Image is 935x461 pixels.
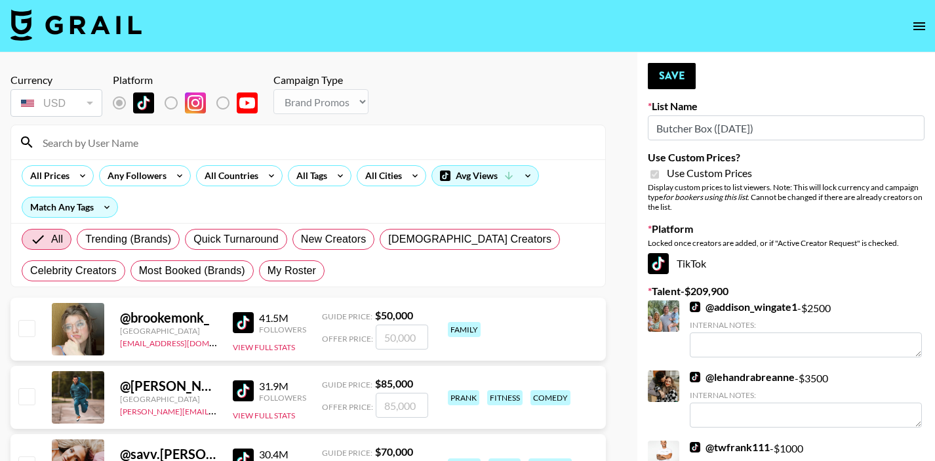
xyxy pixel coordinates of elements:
[273,73,368,87] div: Campaign Type
[375,309,413,321] strong: $ 50,000
[120,326,217,336] div: [GEOGRAPHIC_DATA]
[237,92,258,113] img: YouTube
[648,253,925,274] div: TikTok
[648,182,925,212] div: Display custom prices to list viewers. Note: This will lock currency and campaign type . Cannot b...
[690,302,700,312] img: TikTok
[690,320,922,330] div: Internal Notes:
[120,336,252,348] a: [EMAIL_ADDRESS][DOMAIN_NAME]
[648,222,925,235] label: Platform
[663,192,747,202] em: for bookers using this list
[113,89,268,117] div: List locked to TikTok.
[120,404,314,416] a: [PERSON_NAME][EMAIL_ADDRESS][DOMAIN_NAME]
[301,231,367,247] span: New Creators
[22,197,117,217] div: Match Any Tags
[288,166,330,186] div: All Tags
[487,390,523,405] div: fitness
[193,231,279,247] span: Quick Turnaround
[233,380,254,401] img: TikTok
[13,92,100,115] div: USD
[648,238,925,248] div: Locked once creators are added, or if "Active Creator Request" is checked.
[906,13,932,39] button: open drawer
[185,92,206,113] img: Instagram
[690,372,700,382] img: TikTok
[120,310,217,326] div: @ brookemonk_
[35,132,597,153] input: Search by User Name
[322,448,372,458] span: Guide Price:
[648,253,669,274] img: TikTok
[690,441,770,454] a: @twfrank111
[268,263,316,279] span: My Roster
[113,73,268,87] div: Platform
[233,342,295,352] button: View Full Stats
[133,92,154,113] img: TikTok
[690,371,922,428] div: - $ 3500
[322,402,373,412] span: Offer Price:
[322,380,372,390] span: Guide Price:
[259,393,306,403] div: Followers
[51,231,63,247] span: All
[376,325,428,350] input: 50,000
[648,285,925,298] label: Talent - $ 209,900
[432,166,538,186] div: Avg Views
[10,73,102,87] div: Currency
[233,312,254,333] img: TikTok
[448,390,479,405] div: prank
[259,311,306,325] div: 41.5M
[690,390,922,400] div: Internal Notes:
[120,394,217,404] div: [GEOGRAPHIC_DATA]
[322,334,373,344] span: Offer Price:
[322,311,372,321] span: Guide Price:
[648,63,696,89] button: Save
[667,167,752,180] span: Use Custom Prices
[690,442,700,452] img: TikTok
[357,166,405,186] div: All Cities
[648,151,925,164] label: Use Custom Prices?
[448,322,481,337] div: family
[259,380,306,393] div: 31.9M
[120,378,217,394] div: @ [PERSON_NAME].[PERSON_NAME]
[233,411,295,420] button: View Full Stats
[30,263,117,279] span: Celebrity Creators
[139,263,245,279] span: Most Booked (Brands)
[388,231,551,247] span: [DEMOGRAPHIC_DATA] Creators
[376,393,428,418] input: 85,000
[530,390,570,405] div: comedy
[22,166,72,186] div: All Prices
[197,166,261,186] div: All Countries
[690,371,795,384] a: @lehandrabreanne
[648,100,925,113] label: List Name
[100,166,169,186] div: Any Followers
[259,325,306,334] div: Followers
[85,231,171,247] span: Trending (Brands)
[375,377,413,390] strong: $ 85,000
[375,445,413,458] strong: $ 70,000
[10,9,142,41] img: Grail Talent
[10,87,102,119] div: Currency is locked to USD
[690,300,922,357] div: - $ 2500
[259,448,306,461] div: 30.4M
[690,300,797,313] a: @addison_wingate1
